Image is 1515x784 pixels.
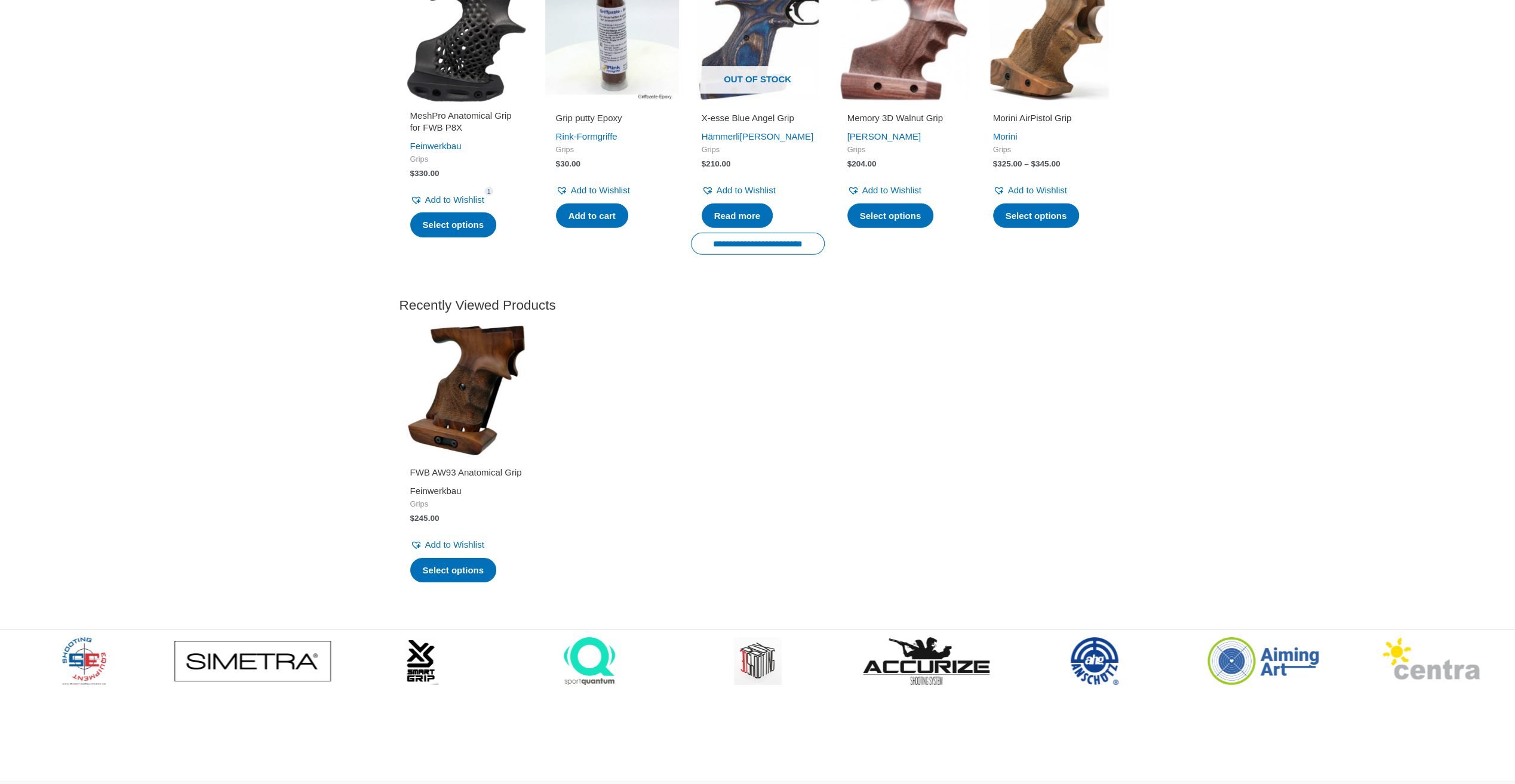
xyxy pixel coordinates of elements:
[556,145,668,155] span: Grips
[702,131,740,141] a: Hämmerli
[556,159,580,168] bdi: 30.00
[702,203,773,229] a: Read more about “X-esse Blue Angel Grip”
[410,110,523,138] a: MeshPro Anatomical Grip for FWB P8X
[410,141,462,151] a: Feinwerkbau
[993,112,1105,124] h2: Morini AirPistol Grip
[847,112,960,124] h2: Memory 3D Walnut Grip
[993,131,1018,141] a: Morini
[993,203,1080,229] a: Select options for “Morini AirPistol Grip”
[410,499,523,510] span: Grips
[993,159,998,168] span: $
[425,195,484,205] span: Add to Wishlist
[410,192,484,208] a: Add to Wishlist
[847,112,960,128] a: Memory 3D Walnut Grip
[847,159,877,168] bdi: 204.00
[702,159,731,168] bdi: 210.00
[410,169,415,178] span: $
[847,145,960,155] span: Grips
[556,203,628,229] a: Add to cart: “Grip putty Epoxy”
[571,185,630,195] span: Add to Wishlist
[425,539,484,550] span: Add to Wishlist
[410,558,497,583] a: Select options for “FWB AW93 Anatomical Grip”
[400,297,1116,314] h2: Recently Viewed Products
[847,131,921,141] a: [PERSON_NAME]
[556,159,561,168] span: $
[556,112,668,128] a: Grip putty Epoxy
[993,145,1105,155] span: Grips
[847,159,852,168] span: $
[410,514,440,523] bdi: 245.00
[400,323,533,457] img: FWB AW93 Anatomical Grip
[702,112,814,128] a: X-esse Blue Angel Grip
[484,187,494,196] span: 1
[700,66,816,94] span: Out of stock
[702,182,776,199] a: Add to Wishlist
[717,185,776,195] span: Add to Wishlist
[993,159,1022,168] bdi: 325.00
[410,536,484,553] a: Add to Wishlist
[847,203,934,229] a: Select options for “Memory 3D Walnut Grip”
[410,467,523,479] h2: FWB AW93 Anatomical Grip
[556,112,668,124] h2: Grip putty Epoxy
[410,467,523,483] a: FWB AW93 Anatomical Grip
[702,112,814,124] h2: X-esse Blue Angel Grip
[556,182,630,199] a: Add to Wishlist
[1031,159,1035,168] span: $
[702,159,706,168] span: $
[702,145,814,155] span: Grips
[556,131,617,141] a: Rink-Formgriffe
[1008,185,1067,195] span: Add to Wishlist
[410,514,415,523] span: $
[847,182,921,199] a: Add to Wishlist
[410,110,523,133] h2: MeshPro Anatomical Grip for FWB P8X
[740,131,813,141] a: [PERSON_NAME]
[410,212,497,237] a: Select options for “MeshPro Anatomical Grip for FWB P8X”
[1024,159,1029,168] span: –
[993,112,1105,128] a: Morini AirPistol Grip
[1031,159,1060,168] bdi: 345.00
[410,155,523,165] span: Grips
[410,486,462,496] a: Feinwerkbau
[993,182,1067,199] a: Add to Wishlist
[862,185,921,195] span: Add to Wishlist
[410,169,440,178] bdi: 330.00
